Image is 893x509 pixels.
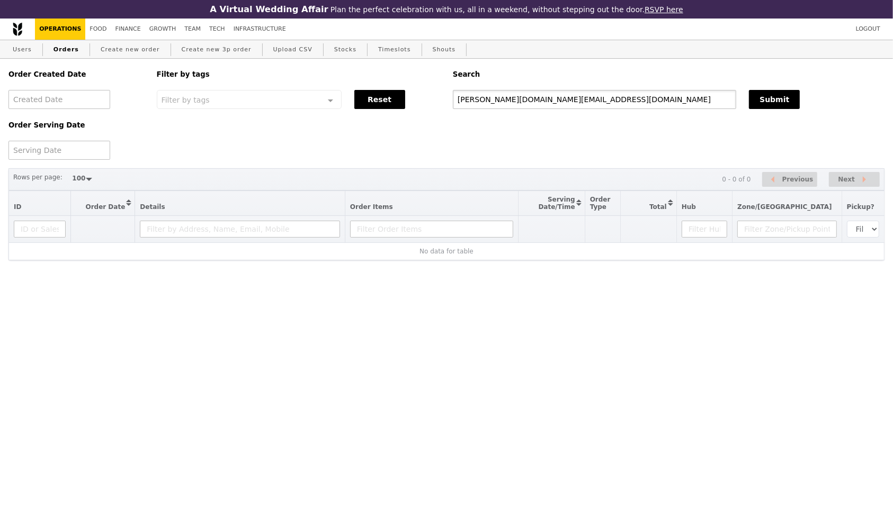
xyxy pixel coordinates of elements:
[453,90,736,109] input: Search any field
[350,221,513,238] input: Filter Order Items
[682,221,727,238] input: Filter Hub
[374,40,415,59] a: Timeslots
[177,40,256,59] a: Create new 3p order
[782,173,814,186] span: Previous
[140,221,340,238] input: Filter by Address, Name, Email, Mobile
[330,40,361,59] a: Stocks
[645,5,683,14] a: RSVP here
[14,248,879,255] div: No data for table
[8,40,36,59] a: Users
[180,19,205,40] a: Team
[14,221,66,238] input: ID or Salesperson name
[269,40,317,59] a: Upload CSV
[85,19,111,40] a: Food
[49,40,83,59] a: Orders
[722,176,751,183] div: 0 - 0 of 0
[13,172,62,183] label: Rows per page:
[157,70,440,78] h5: Filter by tags
[847,203,874,211] span: Pickup?
[737,203,832,211] span: Zone/[GEOGRAPHIC_DATA]
[8,121,144,129] h5: Order Serving Date
[8,70,144,78] h5: Order Created Date
[8,90,110,109] input: Created Date
[737,221,837,238] input: Filter Zone/Pickup Point
[14,203,21,211] span: ID
[682,203,696,211] span: Hub
[8,141,110,160] input: Serving Date
[229,19,290,40] a: Infrastructure
[590,196,611,211] span: Order Type
[762,172,817,187] button: Previous
[453,70,885,78] h5: Search
[149,4,744,14] div: Plan the perfect celebration with us, all in a weekend, without stepping out the door.
[350,203,393,211] span: Order Items
[852,19,885,40] a: Logout
[838,173,855,186] span: Next
[35,19,85,40] a: Operations
[145,19,181,40] a: Growth
[354,90,405,109] button: Reset
[829,172,880,187] button: Next
[140,203,165,211] span: Details
[13,22,22,36] img: Grain logo
[210,4,328,14] h3: A Virtual Wedding Affair
[205,19,229,40] a: Tech
[428,40,460,59] a: Shouts
[111,19,145,40] a: Finance
[96,40,164,59] a: Create new order
[749,90,800,109] button: Submit
[162,95,210,104] span: Filter by tags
